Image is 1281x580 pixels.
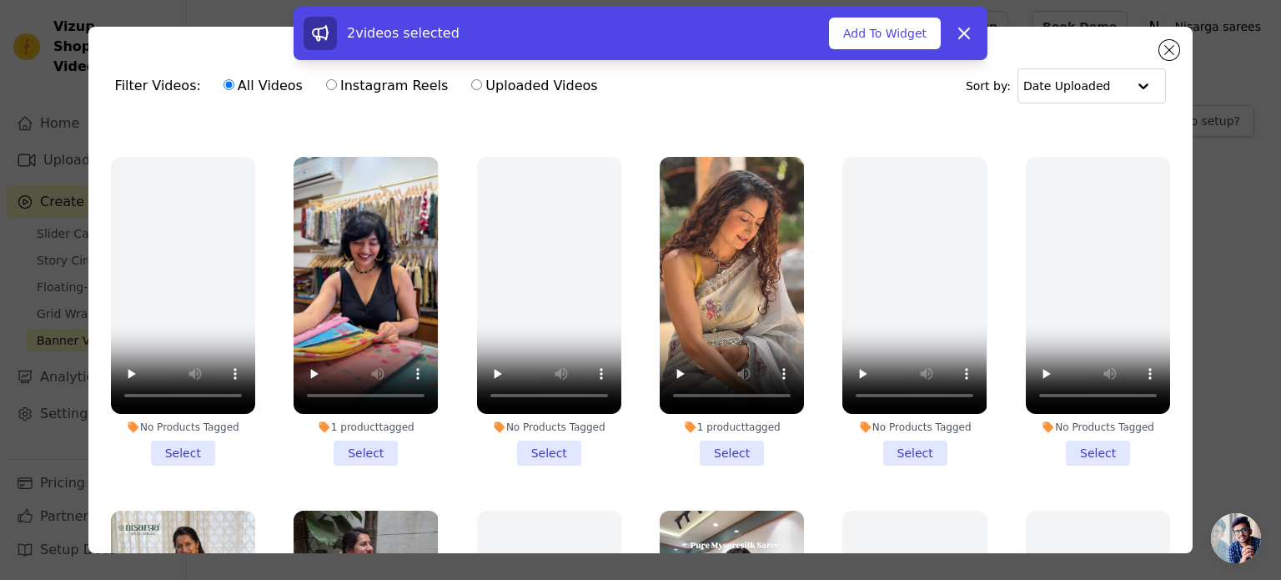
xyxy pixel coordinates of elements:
span: 2 videos selected [347,25,460,41]
div: 1 product tagged [294,421,438,434]
div: Open chat [1211,513,1261,563]
div: Filter Videos: [115,67,607,105]
label: Instagram Reels [325,75,449,97]
div: 1 product tagged [660,421,804,434]
div: No Products Tagged [1026,421,1170,434]
div: No Products Tagged [111,421,255,434]
label: All Videos [223,75,304,97]
div: No Products Tagged [842,421,987,434]
button: Add To Widget [829,18,941,49]
div: No Products Tagged [477,421,621,434]
div: Sort by: [966,68,1167,103]
label: Uploaded Videos [470,75,598,97]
